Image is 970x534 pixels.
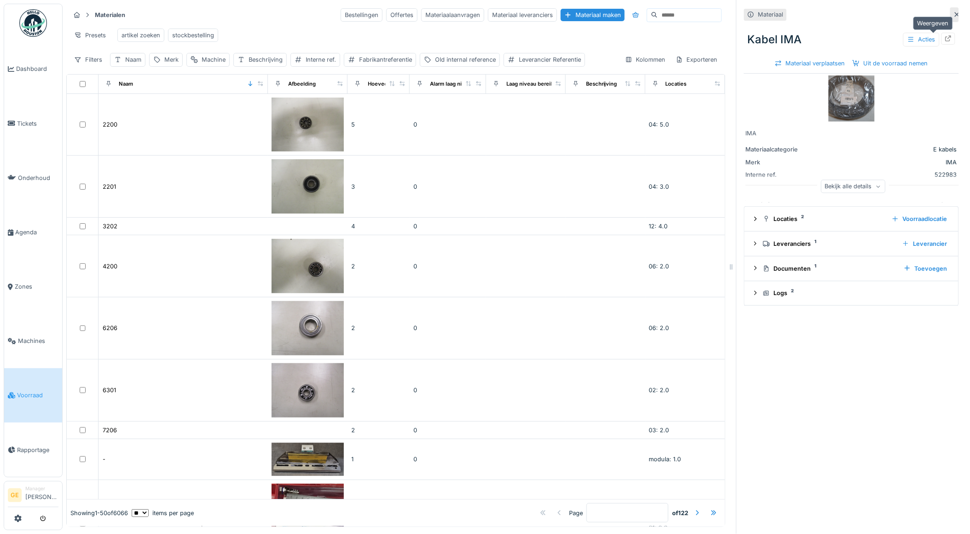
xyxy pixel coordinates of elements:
[819,145,957,154] div: E kabels
[748,210,955,227] summary: Locaties2Voorraadlocatie
[744,28,959,52] div: Kabel IMA
[621,53,670,66] div: Kolommen
[666,80,687,88] div: Locaties
[103,455,105,464] div: -
[413,386,482,395] div: 0
[649,325,669,331] span: 06: 2.0
[421,8,484,22] div: Materiaalaanvragen
[103,120,117,129] div: 2200
[748,260,955,277] summary: Documenten1Toevoegen
[649,456,681,463] span: modula: 1.0
[18,337,58,345] span: Machines
[413,324,482,332] div: 0
[125,55,141,64] div: Naam
[746,170,815,179] div: Interne ref.
[119,80,133,88] div: Naam
[746,129,957,138] div: IMA
[164,55,179,64] div: Merk
[103,182,116,191] div: 2201
[351,120,406,129] div: 5
[488,8,557,22] div: Materiaal leveranciers
[17,446,58,454] span: Rapportage
[341,8,383,22] div: Bestellingen
[202,55,226,64] div: Machine
[561,9,625,21] div: Materiaal maken
[351,324,406,332] div: 2
[249,55,283,64] div: Beschrijving
[758,10,784,19] div: Materiaal
[586,80,617,88] div: Beschrijving
[649,121,669,128] span: 04: 5.0
[103,324,117,332] div: 6206
[272,443,344,476] img: -
[351,455,406,464] div: 1
[819,170,957,179] div: 522983
[903,33,940,46] div: Acties
[519,55,581,64] div: Leverancier Referentie
[849,57,932,70] div: Uit de voorraad nemen
[748,235,955,252] summary: Leveranciers1Leverancier
[17,119,58,128] span: Tickets
[900,262,951,275] div: Toevoegen
[70,53,106,66] div: Filters
[25,485,58,505] li: [PERSON_NAME]
[748,285,955,302] summary: Logs2
[506,80,558,88] div: Laag niveau bereikt?
[413,222,482,231] div: 0
[4,423,62,477] a: Rapportage
[649,183,669,190] span: 04: 3.0
[829,75,875,122] img: Kabel IMA
[4,151,62,205] a: Onderhoud
[70,509,128,517] div: Showing 1 - 50 of 6066
[103,426,117,435] div: 7206
[15,282,58,291] span: Zones
[272,159,344,214] img: 2201
[413,120,482,129] div: 0
[899,238,951,250] div: Leverancier
[351,426,406,435] div: 2
[351,262,406,271] div: 2
[272,301,344,355] img: 6206
[649,263,669,270] span: 06: 2.0
[91,11,129,19] strong: Materialen
[672,53,722,66] div: Exporteren
[122,31,160,40] div: artikel zoeken
[4,260,62,314] a: Zones
[888,213,951,225] div: Voorraadlocatie
[288,80,316,88] div: Afbeelding
[430,80,474,88] div: Alarm laag niveau
[4,205,62,259] a: Agenda
[18,174,58,182] span: Onderhoud
[649,387,669,394] span: 02: 2.0
[103,262,117,271] div: 4200
[819,158,957,167] div: IMA
[413,455,482,464] div: 0
[359,55,412,64] div: Fabrikantreferentie
[351,386,406,395] div: 2
[4,314,62,368] a: Machines
[272,239,344,293] img: 4200
[8,488,22,502] li: GE
[763,289,947,297] div: Logs
[435,55,496,64] div: Old internal reference
[413,182,482,191] div: 0
[17,391,58,400] span: Voorraad
[413,426,482,435] div: 0
[413,262,482,271] div: 0
[4,368,62,423] a: Voorraad
[16,64,58,73] span: Dashboard
[763,215,884,223] div: Locaties
[8,485,58,507] a: GE Manager[PERSON_NAME]
[4,96,62,151] a: Tickets
[649,427,669,434] span: 03: 2.0
[368,80,400,88] div: Hoeveelheid
[821,180,886,193] div: Bekijk alle details
[763,239,895,248] div: Leveranciers
[103,386,116,395] div: 6301
[272,98,344,152] img: 2200
[70,29,110,42] div: Presets
[306,55,336,64] div: Interne ref.
[351,182,406,191] div: 3
[771,57,849,70] div: Materiaal verplaatsen
[15,228,58,237] span: Agenda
